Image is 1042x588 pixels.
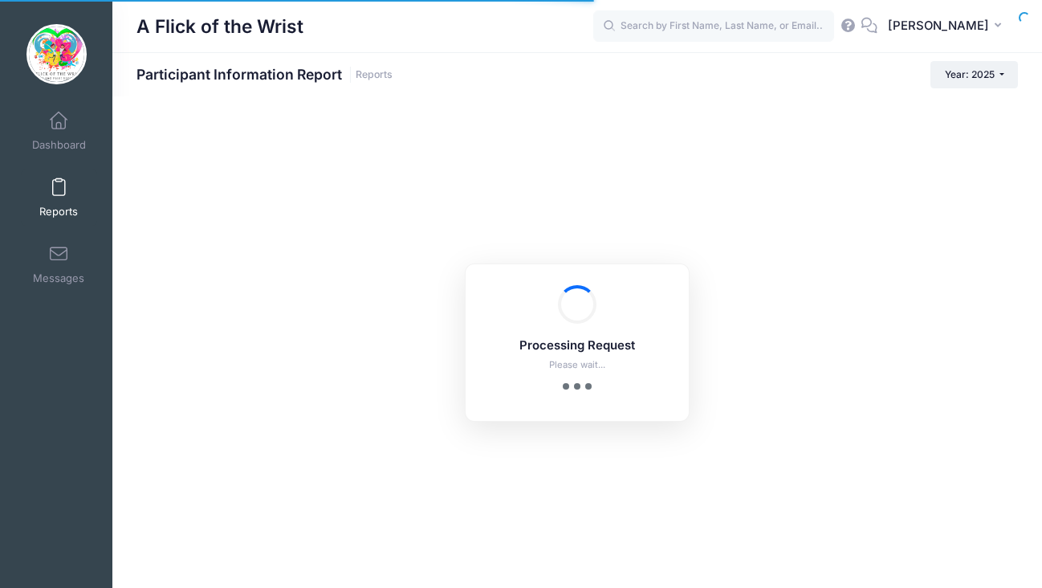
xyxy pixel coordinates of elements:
[486,339,668,353] h5: Processing Request
[21,236,97,292] a: Messages
[877,8,1018,45] button: [PERSON_NAME]
[356,69,393,81] a: Reports
[593,10,834,43] input: Search by First Name, Last Name, or Email...
[888,17,989,35] span: [PERSON_NAME]
[26,24,87,84] img: A Flick of the Wrist
[486,358,668,372] p: Please wait...
[21,169,97,226] a: Reports
[930,61,1018,88] button: Year: 2025
[33,272,84,285] span: Messages
[945,68,995,80] span: Year: 2025
[21,103,97,159] a: Dashboard
[39,205,78,218] span: Reports
[32,138,86,152] span: Dashboard
[136,66,393,83] h1: Participant Information Report
[136,8,303,45] h1: A Flick of the Wrist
